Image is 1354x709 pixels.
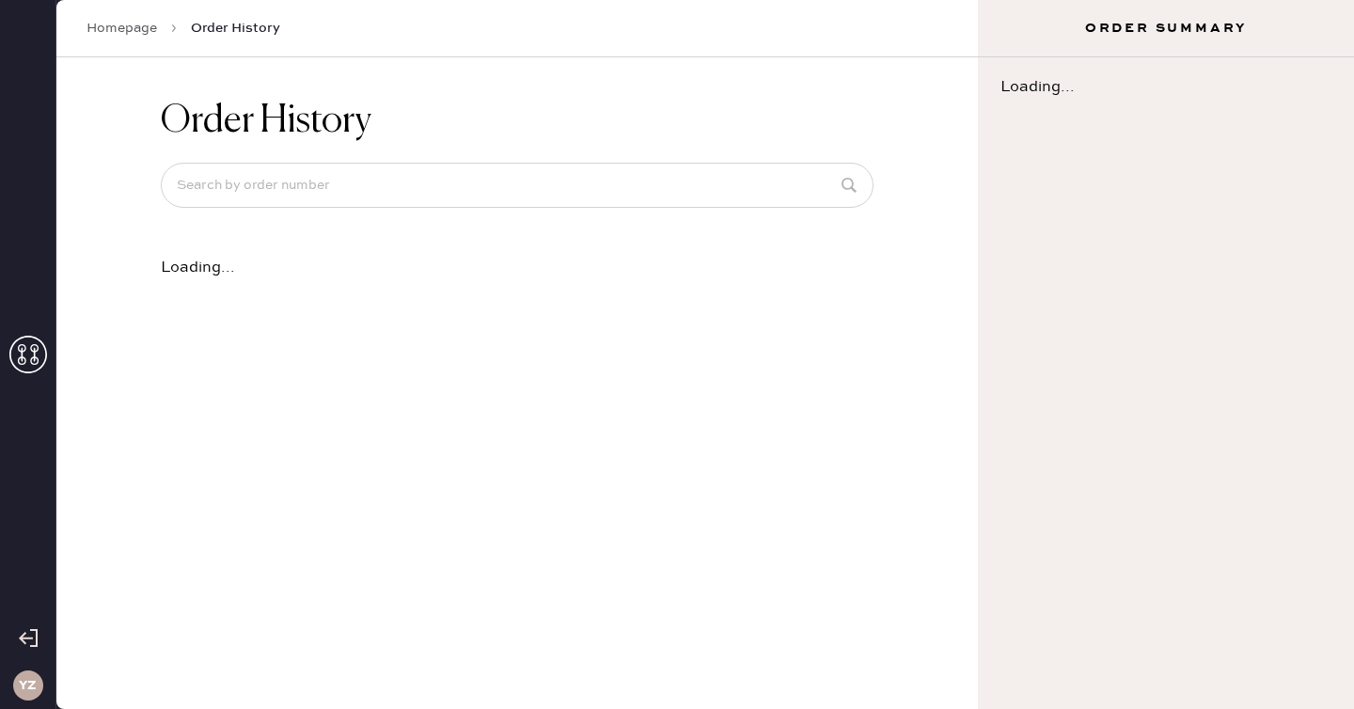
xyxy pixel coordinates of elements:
[19,679,37,692] h3: YZ
[161,260,874,276] div: Loading...
[978,57,1354,118] div: Loading...
[978,19,1354,38] h3: Order Summary
[161,163,874,208] input: Search by order number
[191,19,280,38] span: Order History
[161,99,371,144] h1: Order History
[87,19,157,38] a: Homepage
